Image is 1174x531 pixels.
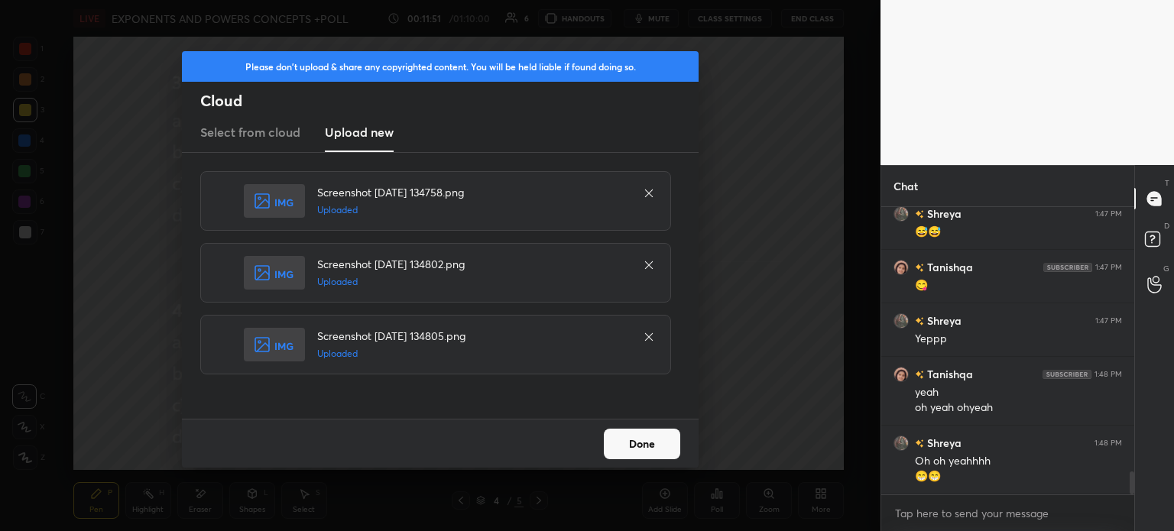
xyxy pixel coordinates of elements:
img: no-rating-badge.077c3623.svg [915,317,924,325]
div: 😅😅 [915,225,1122,240]
h6: Tanishqa [924,366,973,382]
p: Chat [881,166,930,206]
img: no-rating-badge.077c3623.svg [915,210,924,219]
h5: Uploaded [317,203,628,217]
div: grid [881,207,1134,494]
div: 😁😁 [915,469,1122,484]
h6: Shreya [924,312,962,329]
img: 43f9439cd9b342d19deb4b18f269de83.jpg [893,435,909,451]
div: 1:47 PM [1095,263,1122,272]
img: no-rating-badge.077c3623.svg [915,371,924,379]
img: 066de5945e91498480eef1dcba981d46.jpg [893,367,909,382]
img: 43f9439cd9b342d19deb4b18f269de83.jpg [893,206,909,222]
h6: Shreya [924,435,962,451]
img: no-rating-badge.077c3623.svg [915,264,924,272]
h6: Shreya [924,206,962,222]
h3: Upload new [325,123,394,141]
div: 1:48 PM [1095,439,1122,448]
h5: Uploaded [317,347,628,361]
p: G [1163,263,1169,274]
h5: Uploaded [317,275,628,289]
img: 4P8fHbbgJtejmAAAAAElFTkSuQmCC [1043,263,1092,272]
div: 😋 [915,278,1122,293]
p: T [1165,177,1169,189]
button: Done [604,429,680,459]
img: 066de5945e91498480eef1dcba981d46.jpg [893,260,909,275]
div: Yeppp [915,332,1122,347]
h4: Screenshot [DATE] 134802.png [317,256,628,272]
h4: Screenshot [DATE] 134805.png [317,328,628,344]
div: oh yeah ohyeah [915,400,1122,416]
h6: Tanishqa [924,259,973,275]
h2: Cloud [200,91,699,111]
img: no-rating-badge.077c3623.svg [915,439,924,448]
div: 1:47 PM [1095,209,1122,219]
div: 1:48 PM [1095,370,1122,379]
p: D [1164,220,1169,232]
div: Oh oh yeahhhh [915,454,1122,469]
div: Please don't upload & share any copyrighted content. You will be held liable if found doing so. [182,51,699,82]
div: yeah [915,385,1122,400]
img: 4P8fHbbgJtejmAAAAAElFTkSuQmCC [1043,370,1091,379]
img: 43f9439cd9b342d19deb4b18f269de83.jpg [893,313,909,329]
div: 1:47 PM [1095,316,1122,325]
h4: Screenshot [DATE] 134758.png [317,184,628,200]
